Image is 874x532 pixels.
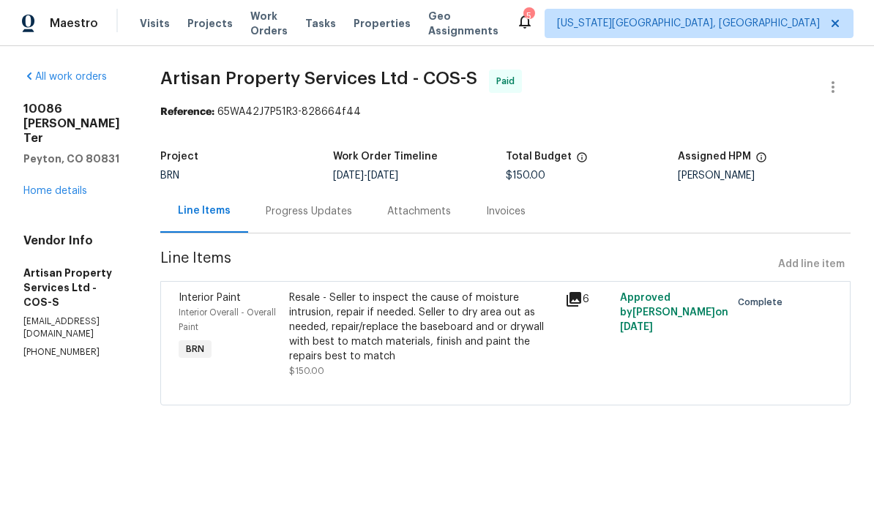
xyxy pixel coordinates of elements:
span: Maestro [50,16,98,31]
span: [DATE] [367,171,398,181]
span: [DATE] [333,171,364,181]
p: [PHONE_NUMBER] [23,346,125,359]
span: BRN [180,342,210,356]
span: Visits [140,16,170,31]
span: Approved by [PERSON_NAME] on [620,293,728,332]
span: Artisan Property Services Ltd - COS-S [160,70,477,87]
span: BRN [160,171,179,181]
span: Work Orders [250,9,288,38]
span: Properties [354,16,411,31]
span: Interior Paint [179,293,241,303]
div: Line Items [178,203,231,218]
span: The hpm assigned to this work order. [755,151,767,171]
span: - [333,171,398,181]
h5: Work Order Timeline [333,151,438,162]
span: $150.00 [289,367,324,375]
span: The total cost of line items that have been proposed by Opendoor. This sum includes line items th... [576,151,588,171]
span: Projects [187,16,233,31]
div: 65WA42J7P51R3-828664f44 [160,105,851,119]
h4: Vendor Info [23,233,125,248]
span: Tasks [305,18,336,29]
h2: 10086 [PERSON_NAME] Ter [23,102,125,146]
div: Progress Updates [266,204,352,219]
span: Line Items [160,251,772,278]
span: Geo Assignments [428,9,498,38]
div: Resale - Seller to inspect the cause of moisture intrusion, repair if needed. Seller to dry area ... [289,291,556,364]
p: [EMAIL_ADDRESS][DOMAIN_NAME] [23,315,125,340]
div: Invoices [486,204,526,219]
h5: Assigned HPM [678,151,751,162]
div: 5 [523,9,534,23]
h5: Total Budget [506,151,572,162]
div: Attachments [387,204,451,219]
div: 6 [565,291,611,308]
a: Home details [23,186,87,196]
b: Reference: [160,107,214,117]
span: [DATE] [620,322,653,332]
span: $150.00 [506,171,545,181]
a: All work orders [23,72,107,82]
span: Complete [738,295,788,310]
span: Interior Overall - Overall Paint [179,308,276,331]
span: Paid [496,74,520,89]
h5: Project [160,151,198,162]
span: [US_STATE][GEOGRAPHIC_DATA], [GEOGRAPHIC_DATA] [557,16,820,31]
h5: Artisan Property Services Ltd - COS-S [23,266,125,310]
div: [PERSON_NAME] [678,171,851,181]
h5: Peyton, CO 80831 [23,151,125,166]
